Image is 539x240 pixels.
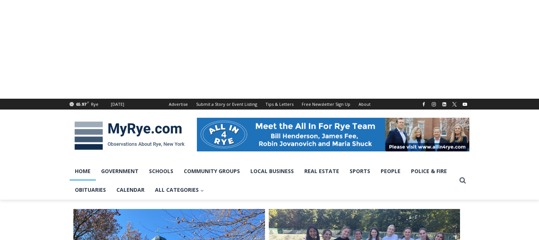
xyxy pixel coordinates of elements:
[179,162,245,181] a: Community Groups
[144,162,179,181] a: Schools
[91,101,98,108] div: Rye
[299,162,344,181] a: Real Estate
[165,99,375,110] nav: Secondary Navigation
[344,162,375,181] a: Sports
[429,100,438,109] a: Instagram
[197,118,469,151] img: All in for Rye
[155,186,204,194] span: All Categories
[245,162,299,181] a: Local Business
[375,162,406,181] a: People
[354,99,375,110] a: About
[70,162,456,200] nav: Primary Navigation
[450,100,459,109] a: X
[261,99,298,110] a: Tips & Letters
[96,162,144,181] a: Government
[165,99,192,110] a: Advertise
[440,100,449,109] a: Linkedin
[192,99,261,110] a: Submit a Story or Event Listing
[456,174,469,187] button: View Search Form
[298,99,354,110] a: Free Newsletter Sign Up
[70,181,111,199] a: Obituaries
[111,181,150,199] a: Calendar
[419,100,428,109] a: Facebook
[87,100,89,104] span: F
[70,162,96,181] a: Home
[406,162,452,181] a: Police & Fire
[150,181,209,199] a: All Categories
[460,100,469,109] a: YouTube
[76,101,86,107] span: 65.97
[70,116,189,155] img: MyRye.com
[111,101,124,108] div: [DATE]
